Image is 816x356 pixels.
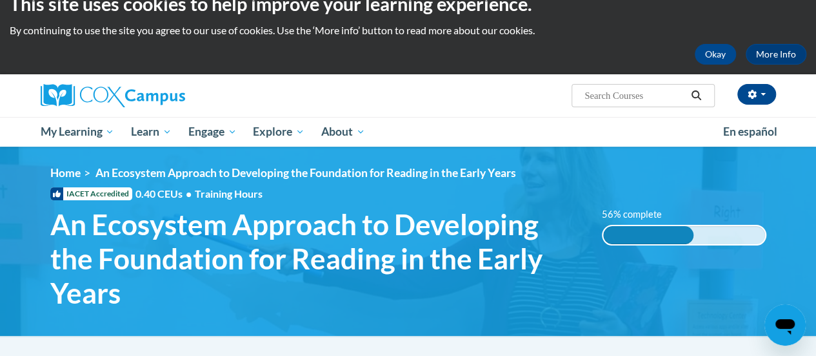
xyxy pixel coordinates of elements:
[313,117,373,147] a: About
[40,124,114,140] span: My Learning
[95,166,516,180] span: An Ecosystem Approach to Developing the Foundation for Reading in the Early Years
[603,226,694,244] div: 56% complete
[31,117,786,147] div: Main menu
[188,124,237,140] span: Engage
[253,124,304,140] span: Explore
[723,125,777,138] span: En español
[50,187,132,200] span: IACET Accredited
[715,118,786,145] a: En español
[32,117,123,147] a: My Learning
[764,304,806,346] iframe: Botón para iniciar la ventana de mensajería
[695,44,736,65] button: Okay
[321,124,365,140] span: About
[131,124,172,140] span: Learn
[41,84,185,107] img: Cox Campus
[186,187,192,200] span: •
[135,187,195,201] span: 0.40 CEUs
[123,117,180,147] a: Learn
[602,207,676,222] label: 56% complete
[195,187,263,200] span: Training Hours
[50,207,582,309] span: An Ecosystem Approach to Developing the Foundation for Reading in the Early Years
[50,166,81,180] a: Home
[10,23,806,37] p: By continuing to use the site you agree to our use of cookies. Use the ‘More info’ button to read...
[180,117,245,147] a: Engage
[746,44,806,65] a: More Info
[244,117,313,147] a: Explore
[41,84,273,107] a: Cox Campus
[583,88,686,103] input: Search Courses
[737,84,776,105] button: Account Settings
[686,88,706,103] button: Search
